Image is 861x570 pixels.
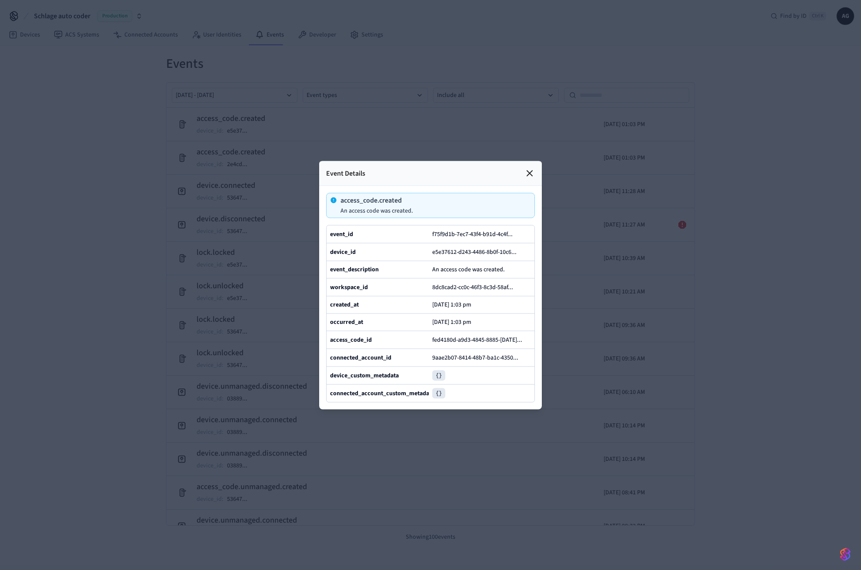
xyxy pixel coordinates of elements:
[326,168,365,178] p: Event Details
[432,301,471,308] p: [DATE] 1:03 pm
[840,547,851,561] img: SeamLogoGradient.69752ec5.svg
[330,265,379,274] b: event_description
[330,230,353,238] b: event_id
[340,207,413,214] p: An access code was created.
[330,371,399,380] b: device_custom_metadata
[432,319,471,326] p: [DATE] 1:03 pm
[430,282,522,292] button: 8dc8cad2-cc0c-46f3-8c3d-58af...
[330,353,391,362] b: connected_account_id
[432,370,445,380] pre: {}
[432,388,445,398] pre: {}
[430,247,525,257] button: e5e37612-d243-4486-8b0f-10c6...
[330,318,363,327] b: occurred_at
[430,229,521,239] button: f75f9d1b-7ec7-43f4-b91d-4c4f...
[330,335,372,344] b: access_code_id
[330,300,359,309] b: created_at
[430,334,531,345] button: fed4180d-a9d3-4845-8885-[DATE]...
[330,389,434,397] b: connected_account_custom_metadata
[432,265,505,274] span: An access code was created.
[340,197,413,203] p: access_code.created
[430,352,527,363] button: 9aae2b07-8414-48b7-ba1c-4350...
[330,247,356,256] b: device_id
[330,283,368,291] b: workspace_id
